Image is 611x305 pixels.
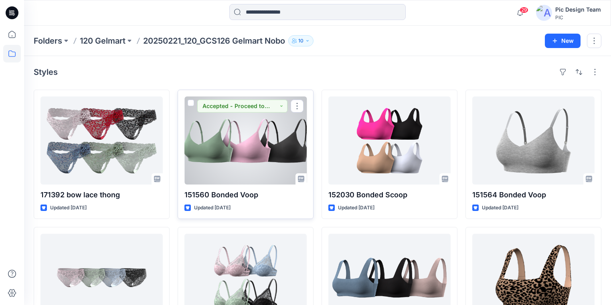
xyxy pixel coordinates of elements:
a: 152030 Bonded Scoop [328,96,451,185]
a: 151564 Bonded Voop [472,96,595,185]
p: 20250221_120_GCS126 Gelmart Nobo [143,35,285,46]
img: avatar [536,5,552,21]
p: Updated [DATE] [194,204,231,212]
p: Updated [DATE] [482,204,518,212]
p: 151560 Bonded Voop [184,189,307,201]
p: 10 [298,36,303,45]
div: Pic Design Team [555,5,601,14]
p: Updated [DATE] [338,204,374,212]
button: 10 [288,35,314,46]
a: 151560 Bonded Voop [184,96,307,185]
p: 151564 Bonded Voop [472,189,595,201]
a: Folders [34,35,62,46]
p: 171392 bow lace thong [40,189,163,201]
p: Updated [DATE] [50,204,87,212]
a: 120 Gelmart [80,35,125,46]
div: PIC [555,14,601,20]
span: 29 [520,7,528,13]
p: 152030 Bonded Scoop [328,189,451,201]
a: 171392 bow lace thong [40,96,163,185]
h4: Styles [34,67,58,77]
button: New [545,34,581,48]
